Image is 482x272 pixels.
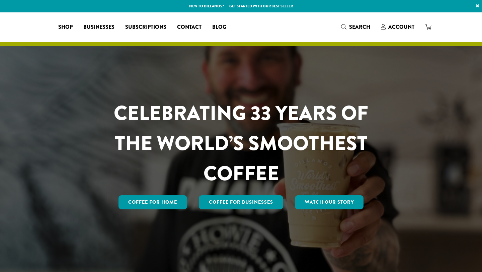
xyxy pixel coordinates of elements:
a: Coffee For Businesses [199,195,283,209]
a: Coffee for Home [118,195,187,209]
a: Watch Our Story [295,195,364,209]
a: Shop [53,22,78,32]
a: Get started with our best seller [229,3,293,9]
span: Businesses [83,23,114,31]
h1: CELEBRATING 33 YEARS OF THE WORLD’S SMOOTHEST COFFEE [94,98,388,189]
span: Shop [58,23,73,31]
a: Search [336,21,376,32]
span: Search [349,23,370,31]
span: Account [388,23,414,31]
span: Blog [212,23,226,31]
span: Subscriptions [125,23,166,31]
span: Contact [177,23,202,31]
